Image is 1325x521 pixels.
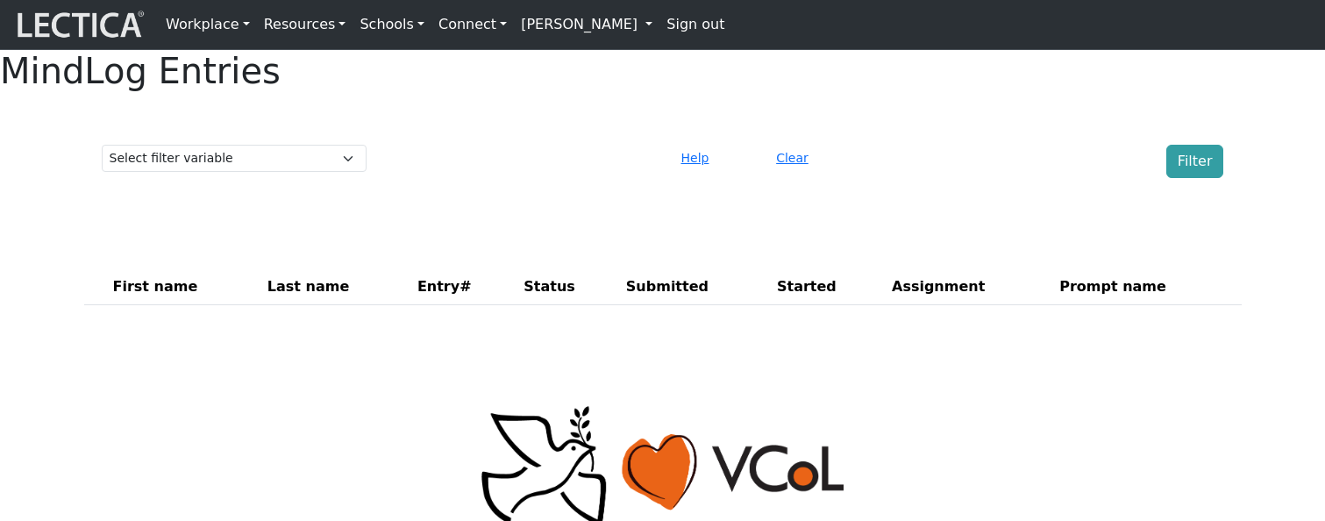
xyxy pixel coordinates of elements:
[770,269,885,305] th: Started
[619,269,770,305] th: Submitted
[106,269,260,305] th: First name
[516,269,619,305] th: Status
[1052,269,1241,305] th: Prompt name
[13,8,145,41] img: lecticalive
[1166,145,1224,178] button: Filter
[659,7,731,42] a: Sign out
[410,269,516,305] th: Entry#
[257,7,353,42] a: Resources
[673,145,717,172] button: Help
[260,269,410,305] th: Last name
[514,7,659,42] a: [PERSON_NAME]
[353,7,431,42] a: Schools
[885,269,1052,305] th: Assignment
[673,149,717,166] a: Help
[431,7,514,42] a: Connect
[768,145,816,172] button: Clear
[159,7,257,42] a: Workplace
